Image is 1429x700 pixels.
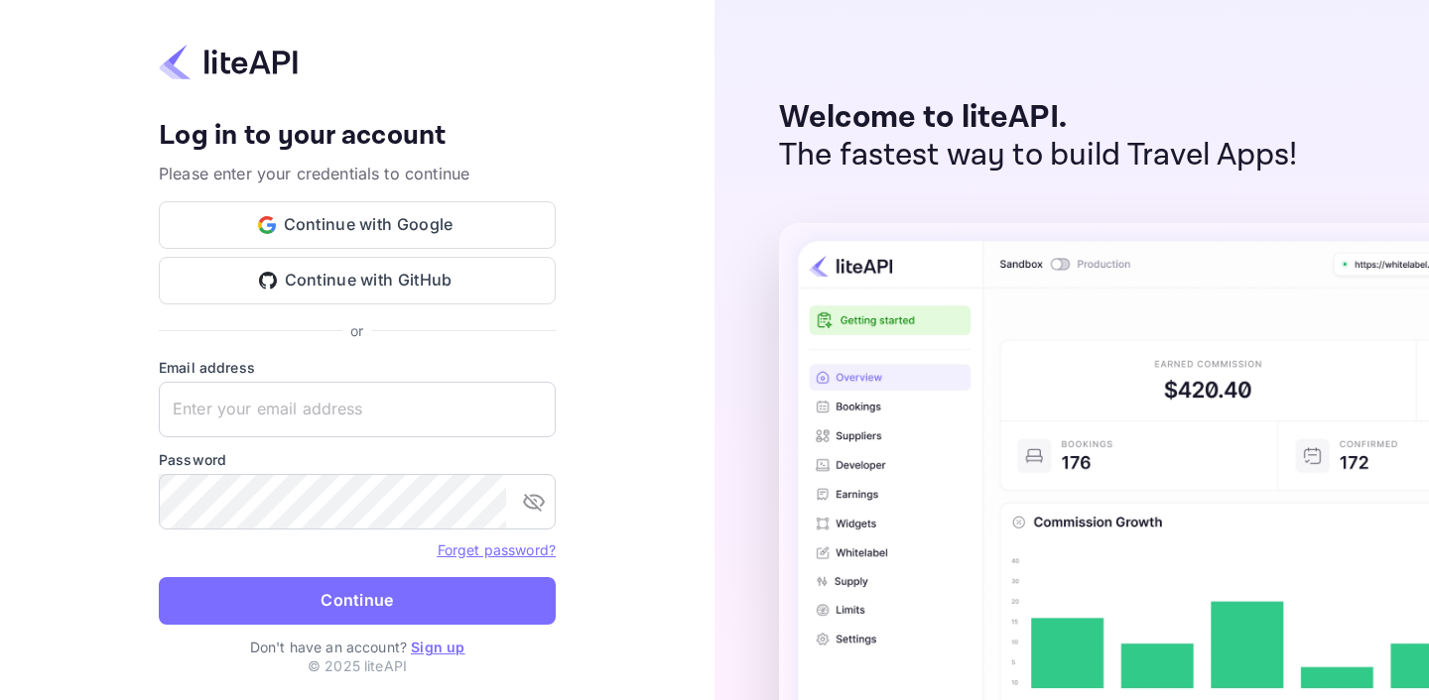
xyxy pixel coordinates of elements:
[159,357,556,378] label: Email address
[514,482,554,522] button: toggle password visibility
[159,637,556,657] p: Don't have an account?
[159,201,556,249] button: Continue with Google
[779,137,1298,175] p: The fastest way to build Travel Apps!
[779,99,1298,137] p: Welcome to liteAPI.
[159,449,556,470] label: Password
[159,119,556,154] h4: Log in to your account
[411,639,464,655] a: Sign up
[159,382,556,437] input: Enter your email address
[159,43,298,81] img: liteapi
[159,162,556,185] p: Please enter your credentials to continue
[159,577,556,625] button: Continue
[438,541,556,558] a: Forget password?
[308,655,407,676] p: © 2025 liteAPI
[159,257,556,304] button: Continue with GitHub
[438,539,556,559] a: Forget password?
[350,320,363,341] p: or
